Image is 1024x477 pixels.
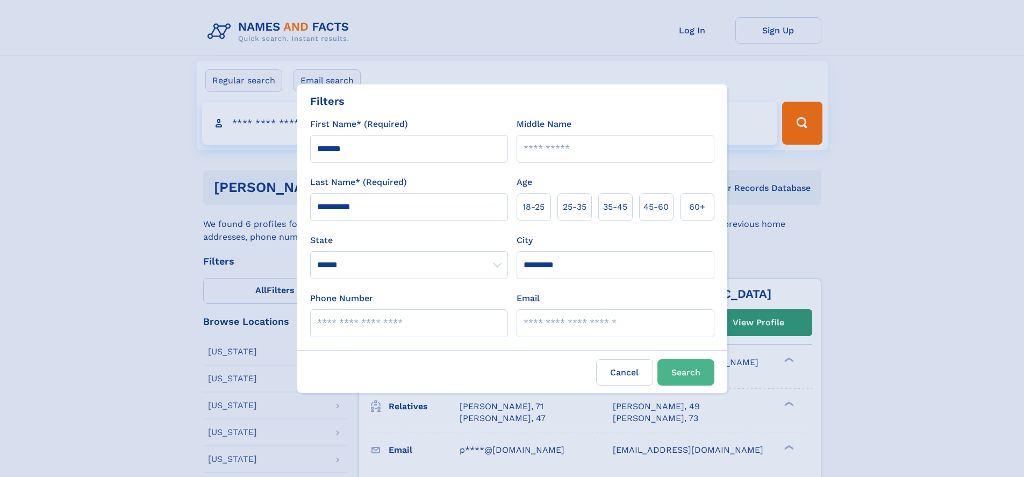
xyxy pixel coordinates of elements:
[310,176,407,189] label: Last Name* (Required)
[517,234,533,247] label: City
[657,359,714,386] button: Search
[310,93,345,109] div: Filters
[603,201,627,213] span: 35‑45
[310,292,373,305] label: Phone Number
[517,118,571,131] label: Middle Name
[643,201,669,213] span: 45‑60
[689,201,705,213] span: 60+
[517,176,532,189] label: Age
[517,292,540,305] label: Email
[563,201,586,213] span: 25‑35
[596,359,653,386] label: Cancel
[522,201,545,213] span: 18‑25
[310,118,408,131] label: First Name* (Required)
[310,234,508,247] label: State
